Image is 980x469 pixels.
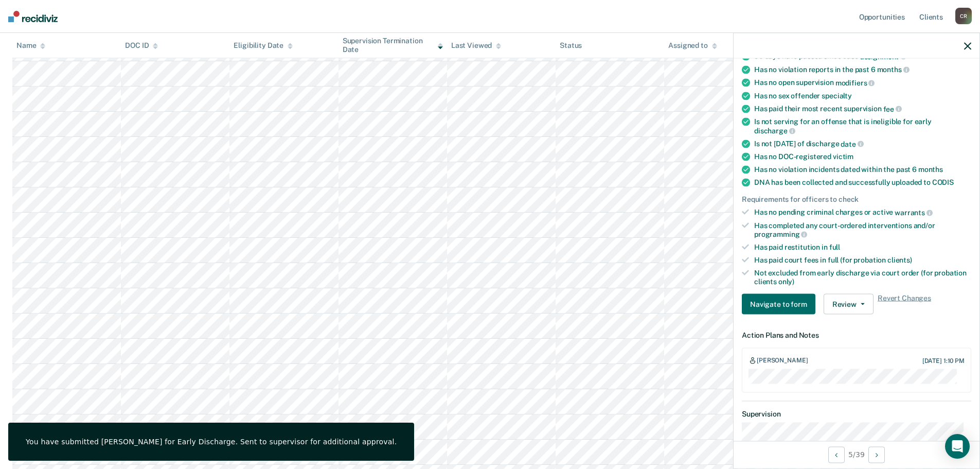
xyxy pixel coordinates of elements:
div: Has paid their most recent supervision [754,104,971,113]
div: Is not serving for an offense that is ineligible for early [754,117,971,135]
div: Has no violation reports in the past 6 [754,65,971,74]
div: Assigned to [668,41,717,50]
span: only) [778,277,794,285]
div: DOC ID [125,41,158,50]
div: 5 / 39 [734,441,979,468]
div: Has no violation incidents dated within the past 6 [754,165,971,174]
div: [PERSON_NAME] [757,357,808,365]
div: Has completed any court-ordered interventions and/or [754,221,971,238]
div: You have submitted [PERSON_NAME] for Early Discharge. Sent to supervisor for additional approval. [26,437,397,446]
div: Has paid court fees in full (for probation [754,255,971,264]
span: victim [833,152,853,161]
button: Navigate to form [742,294,815,315]
div: Eligibility Date [234,41,293,50]
button: Previous Opportunity [828,446,845,463]
div: Has no DOC-registered [754,152,971,161]
span: modifiers [835,78,875,86]
span: programming [754,230,807,238]
span: warrants [895,208,933,216]
div: [DATE] 1:10 PM [922,357,965,364]
div: Has paid restitution in [754,243,971,252]
a: Navigate to form link [742,294,819,315]
span: full [829,243,840,251]
img: Recidiviz [8,11,58,22]
div: Open Intercom Messenger [945,434,970,459]
span: months [918,165,943,173]
div: Status [560,41,582,50]
span: CODIS [932,178,954,186]
div: Name [16,41,45,50]
div: C R [955,8,972,24]
span: date [841,140,863,148]
span: months [877,65,910,74]
span: fee [883,105,902,113]
div: DNA has been collected and successfully uploaded to [754,178,971,187]
button: Next Opportunity [868,446,885,463]
dt: Action Plans and Notes [742,331,971,340]
span: clients) [887,255,912,264]
div: Has no sex offender [754,91,971,100]
div: Has no pending criminal charges or active [754,208,971,217]
dt: Supervision [742,409,971,418]
div: Has no open supervision [754,78,971,88]
div: Supervision Termination Date [343,37,443,54]
div: Last Viewed [451,41,501,50]
div: Not excluded from early discharge via court order (for probation clients [754,268,971,286]
button: Review [824,294,874,315]
div: Requirements for officers to check [742,195,971,204]
div: Is not [DATE] of discharge [754,139,971,148]
span: Revert Changes [878,294,931,315]
span: discharge [754,126,795,134]
span: specialty [822,91,852,99]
